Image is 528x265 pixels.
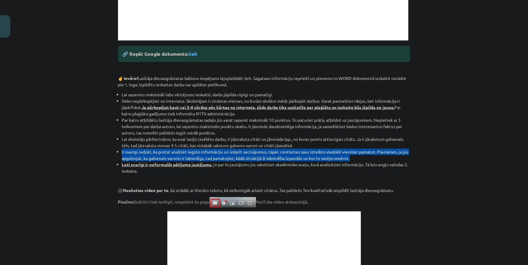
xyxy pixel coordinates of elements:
strong: Ja pārkopējat kaut vai 3-4 vārdus pēc kārtas no interneta, šāds darbs tiks uzskatīts par plaģiātu... [142,104,395,110]
li: Neko nepārkopējiet no interneta. Skolotājam ir zināmas vietnes, no kurām skolēni mēdz pārkopēt da... [122,98,410,117]
strong: Ļoti svarīgi ir noformulēt pētījuma jautājumu [122,162,212,167]
span: Subtitri tiek ieslēgti, nospiežot šo pogu YouTube video atskaņotājā. [118,199,308,204]
li: Lai skolotājs pārliecinātos, ka esat lasījis izvēlēto darbu, ir jāizraksta citāti un jānorāda lpp... [122,136,410,149]
li: Lai saņemtu maksimāli labu vērtējumu ieskaitē, darbs jāpilda rūpīgi un pamatīgi. [122,91,410,98]
div: 🔗 Kopēt Google dokumentu: [118,46,410,62]
li: Par katru atbildētu lasītāja dienasgrāmatas sadaļu jūs varat saņemt maksimāli 10 punktus. To patu... [122,117,410,136]
p: Lasītāja dienasgrāmatas šablonu iespējams lejupielādēt šeit. Sagatavo informāciju iepriekš un pie... [118,75,410,88]
strong: ☝️ Ievēro! [118,75,138,81]
li: Ir svarīgi redzēt, ka protat analizēt iegūto informāciju un izdarīt secinājumus, tāpēc centieties... [122,149,410,161]
a: šeit [189,51,198,57]
img: icon-close-lesson-0947bae3869378f0d4975bcd49f059093ad1ed9edebbc8119c70593378902aed.svg [4,25,6,29]
strong: Noskaties video par to [123,187,169,193]
strong: Piezīme: [118,199,135,204]
li: , jo par šo jautājumu jūs rakstīsiet akadēmisko eseju, kurā analizēsiet informāciju. Tā būs angļu... [122,161,410,174]
p: 🎥 , kā strādāt ar literāru tekstu, kā veiksmīgāk atlasīt citātus. Tas palīdzēs Tev kvalitatīvāk a... [118,187,410,194]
